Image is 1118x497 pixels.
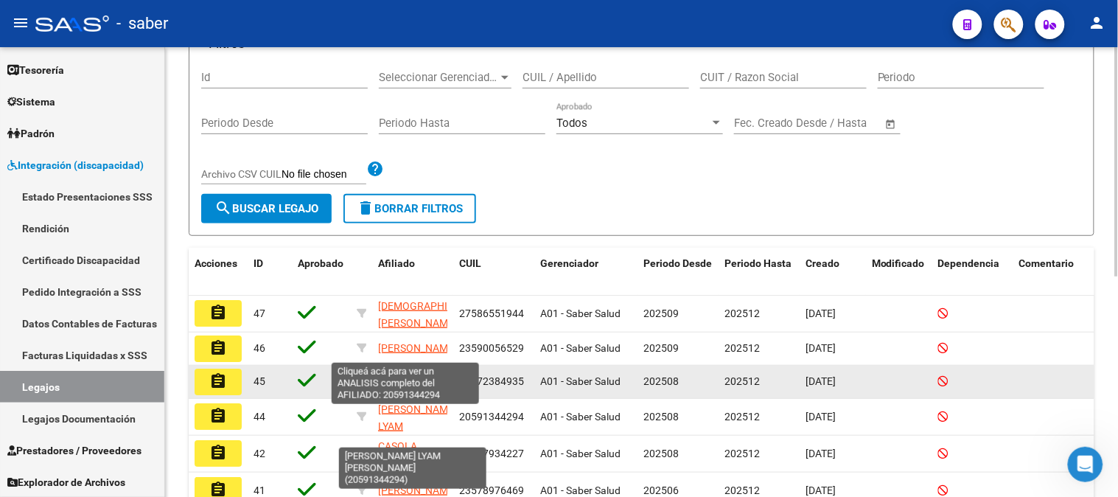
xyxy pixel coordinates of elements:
span: Padrón [7,125,55,142]
span: Comentario [1019,257,1075,269]
datatable-header-cell: Periodo Hasta [719,248,800,296]
span: 45 [254,375,265,387]
span: 27586551944 [459,307,524,319]
span: 202512 [724,307,760,319]
span: 23590056529 [459,342,524,354]
span: Periodo Desde [643,257,712,269]
mat-icon: search [214,199,232,217]
span: [DATE] [806,342,836,354]
datatable-header-cell: Gerenciador [534,248,637,296]
button: Buscar Legajo [201,194,332,223]
span: Gerenciador [540,257,598,269]
span: 202508 [643,411,679,423]
div: Cerrar [259,6,285,32]
span: Todos [556,117,587,130]
datatable-header-cell: Dependencia [932,248,1013,296]
span: 202506 [643,484,679,496]
button: Selector de emoji [46,384,58,396]
span: 202508 [643,448,679,459]
mat-icon: delete [357,199,374,217]
datatable-header-cell: Modificado [866,248,932,296]
span: 42 [254,448,265,459]
span: 202508 [643,375,679,387]
iframe: Intercom live chat [1068,447,1103,482]
span: 23578976469 [459,484,524,496]
datatable-header-cell: ID [248,248,292,296]
span: 47 [254,307,265,319]
span: 202509 [643,342,679,354]
span: Explorador de Archivos [7,474,125,490]
span: ID [254,257,263,269]
span: A01 - Saber Salud [540,342,621,354]
span: Archivo CSV CUIL [201,168,282,180]
span: [DATE] [806,307,836,319]
span: Modificado [872,257,925,269]
span: [DATE] [806,411,836,423]
span: Tesorería [7,62,64,78]
span: Seleccionar Gerenciador [379,71,498,84]
h1: Soporte del Sistema [113,9,229,32]
datatable-header-cell: Periodo Desde [637,248,719,296]
span: [PERSON_NAME] [378,342,457,354]
datatable-header-cell: CUIL [453,248,534,296]
span: Dependencia [938,257,1000,269]
datatable-header-cell: Afiliado [372,248,453,296]
mat-icon: menu [12,14,29,32]
mat-icon: assignment [209,304,227,322]
mat-icon: person [1089,14,1106,32]
span: 41 [254,484,265,496]
span: 20591344294 [459,411,524,423]
mat-icon: assignment [209,407,227,425]
span: [DATE] [806,484,836,496]
mat-icon: assignment [209,444,227,462]
div: Profile image for Florencia [63,8,86,32]
span: A01 - Saber Salud [540,307,621,319]
span: 202512 [724,375,760,387]
span: [PERSON_NAME] [378,484,457,496]
button: Inicio [231,6,259,34]
span: 202512 [724,411,760,423]
button: Enviar un mensaje… [253,378,276,402]
input: Fecha inicio [734,117,794,130]
span: 202512 [724,448,760,459]
span: Aprobado [298,257,343,269]
span: Acciones [195,257,237,269]
mat-icon: help [366,160,384,178]
span: Sistema [7,94,55,110]
mat-icon: assignment [209,339,227,357]
span: Borrar Filtros [357,202,463,215]
span: CUIL [459,257,481,269]
span: A01 - Saber Salud [540,411,621,423]
span: 46 [254,342,265,354]
span: [DEMOGRAPHIC_DATA][PERSON_NAME] [378,300,486,329]
datatable-header-cell: Creado [800,248,866,296]
span: [DATE] [806,375,836,387]
span: [PERSON_NAME] LYAM [PERSON_NAME] [378,403,457,449]
input: Archivo CSV CUIL [282,168,366,181]
span: A01 - Saber Salud [540,448,621,459]
span: 27587934227 [459,448,524,459]
textarea: Escribe un mensaje... [13,324,282,378]
span: 44 [254,411,265,423]
span: [PERSON_NAME] [378,375,457,387]
div: Profile image for Ludmila [83,8,107,32]
span: 202509 [643,307,679,319]
span: CASOLA CIRUCCI CAMILA [378,440,417,486]
span: 202512 [724,342,760,354]
span: Creado [806,257,839,269]
input: Fecha fin [807,117,878,130]
span: - saber [116,7,168,40]
button: Borrar Filtros [343,194,476,223]
datatable-header-cell: Aprobado [292,248,351,296]
span: Afiliado [378,257,415,269]
span: Buscar Legajo [214,202,318,215]
button: Adjuntar un archivo [23,384,35,396]
span: [DATE] [806,448,836,459]
mat-icon: assignment [209,372,227,390]
span: 20572384935 [459,375,524,387]
span: Periodo Hasta [724,257,792,269]
span: A01 - Saber Salud [540,375,621,387]
datatable-header-cell: Acciones [189,248,248,296]
span: 202512 [724,484,760,496]
button: Open calendar [883,116,900,133]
